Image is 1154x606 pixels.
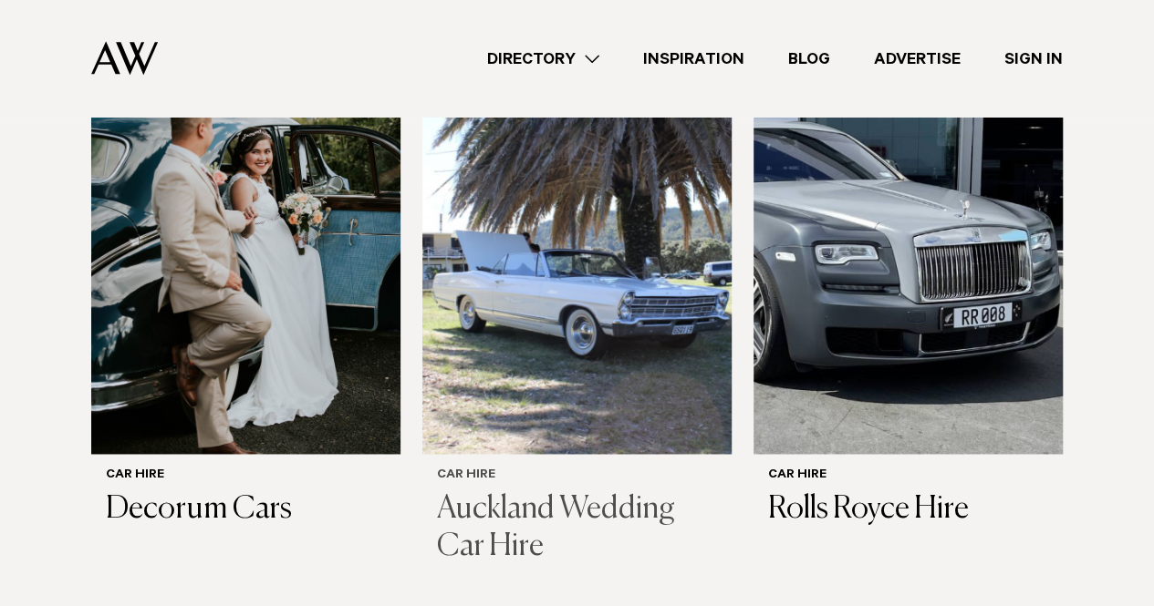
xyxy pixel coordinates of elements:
[422,39,732,454] img: Auckland Weddings Car Hire | Auckland Wedding Car Hire
[768,468,1048,484] h6: Car Hire
[437,468,717,484] h6: Car Hire
[91,39,400,454] img: Auckland Weddings Car Hire | Decorum Cars
[852,46,982,71] a: Advertise
[754,39,1063,454] img: Auckland Weddings Car Hire | Rolls Royce Hire
[91,41,158,75] img: Auckland Weddings Logo
[91,39,400,542] a: Auckland Weddings Car Hire | Decorum Cars Car Hire Decorum Cars
[766,46,852,71] a: Blog
[754,39,1063,542] a: Auckland Weddings Car Hire | Rolls Royce Hire Car Hire Rolls Royce Hire
[982,46,1085,71] a: Sign In
[465,46,621,71] a: Directory
[768,491,1048,529] h3: Rolls Royce Hire
[422,39,732,580] a: Auckland Weddings Car Hire | Auckland Wedding Car Hire Car Hire Auckland Wedding Car Hire
[106,468,386,484] h6: Car Hire
[106,491,386,529] h3: Decorum Cars
[437,491,717,566] h3: Auckland Wedding Car Hire
[621,46,766,71] a: Inspiration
